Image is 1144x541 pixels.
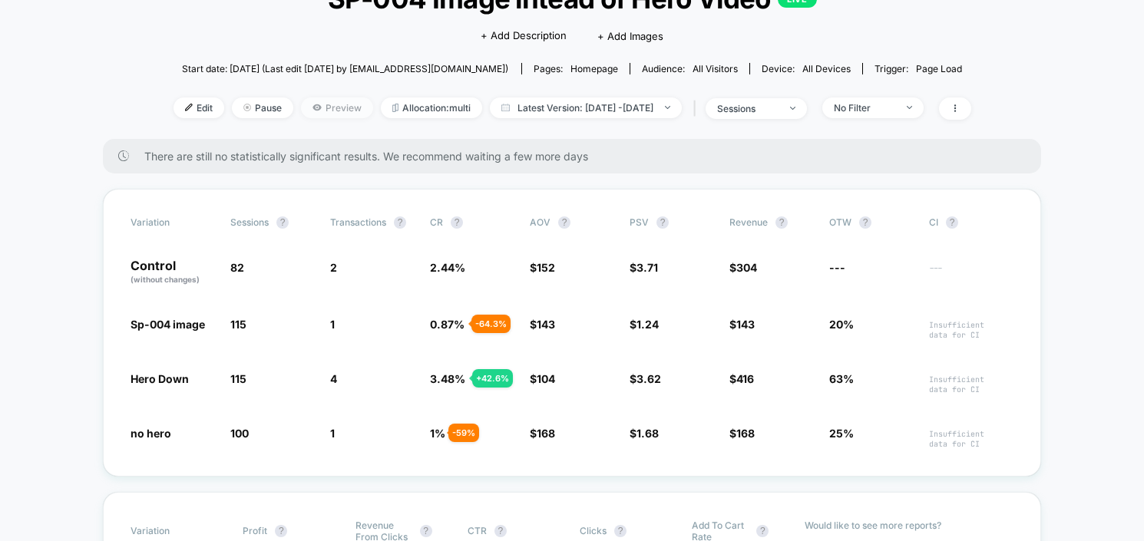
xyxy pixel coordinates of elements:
span: + Add Images [597,30,663,42]
span: $ [729,261,757,274]
span: PSV [630,216,649,228]
span: 0.87 % [430,318,465,331]
span: Sessions [230,216,269,228]
span: Latest Version: [DATE] - [DATE] [490,97,682,118]
button: ? [946,216,958,229]
span: $ [530,318,555,331]
span: 3.62 [636,372,661,385]
span: OTW [829,216,914,229]
img: end [907,106,912,109]
span: There are still no statistically significant results. We recommend waiting a few more days [144,150,1010,163]
span: Revenue [729,216,768,228]
button: ? [420,525,432,537]
span: 115 [230,372,246,385]
button: ? [859,216,871,229]
div: No Filter [834,102,895,114]
span: 82 [230,261,244,274]
span: (without changes) [131,275,200,284]
span: 63% [829,372,854,385]
span: $ [630,261,658,274]
span: Preview [301,97,373,118]
span: $ [630,318,659,331]
div: Trigger: [875,63,962,74]
button: ? [558,216,570,229]
button: ? [394,216,406,229]
span: + Add Description [481,28,567,44]
img: end [243,104,251,111]
span: CI [929,216,1013,229]
span: 143 [736,318,755,331]
span: $ [630,372,661,385]
button: ? [756,525,769,537]
span: $ [729,427,755,440]
span: 3.48 % [430,372,465,385]
span: all devices [802,63,851,74]
span: $ [530,261,555,274]
span: 1.68 [636,427,659,440]
img: rebalance [392,104,398,112]
span: Hero Down [131,372,189,385]
div: Pages: [534,63,618,74]
span: 2.44 % [430,261,465,274]
span: 168 [537,427,555,440]
span: $ [630,427,659,440]
span: Allocation: multi [381,97,482,118]
p: Control [131,259,215,285]
span: $ [530,372,555,385]
button: ? [775,216,788,229]
span: 143 [537,318,555,331]
img: end [790,107,795,110]
span: 100 [230,427,249,440]
img: calendar [501,104,510,111]
span: Device: [749,63,862,74]
span: Start date: [DATE] (Last edit [DATE] by [EMAIL_ADDRESS][DOMAIN_NAME]) [182,63,508,74]
img: edit [185,104,193,111]
span: no hero [131,427,171,440]
span: 3.71 [636,261,658,274]
span: Clicks [580,525,607,536]
span: Insufficient data for CI [929,429,1013,449]
div: - 64.3 % [471,315,511,333]
div: + 42.6 % [472,369,513,388]
span: 115 [230,318,246,331]
span: $ [729,318,755,331]
div: - 59 % [448,424,479,442]
span: 2 [330,261,337,274]
span: 416 [736,372,754,385]
span: Pause [232,97,293,118]
button: ? [656,216,669,229]
span: AOV [530,216,551,228]
button: ? [276,216,289,229]
span: CTR [468,525,487,536]
button: ? [614,525,627,537]
span: 1.24 [636,318,659,331]
span: CR [430,216,443,228]
span: 1 [330,427,335,440]
div: sessions [717,103,779,114]
span: Insufficient data for CI [929,320,1013,340]
span: Sp-004 image [131,318,205,331]
span: 1 [330,318,335,331]
span: 304 [736,261,757,274]
span: 1 % [430,427,445,440]
span: Profit [243,525,267,536]
button: ? [275,525,287,537]
span: --- [929,263,1013,285]
div: Audience: [642,63,738,74]
span: homepage [570,63,618,74]
span: $ [530,427,555,440]
span: Insufficient data for CI [929,374,1013,394]
span: 4 [330,372,337,385]
span: Edit [174,97,224,118]
button: ? [451,216,463,229]
span: All Visitors [693,63,738,74]
span: Page Load [916,63,962,74]
span: Transactions [330,216,386,228]
span: --- [829,261,845,274]
p: Would like to see more reports? [805,520,1014,531]
span: 104 [537,372,555,385]
span: Variation [131,216,215,229]
span: 152 [537,261,555,274]
span: 20% [829,318,854,331]
button: ? [494,525,507,537]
